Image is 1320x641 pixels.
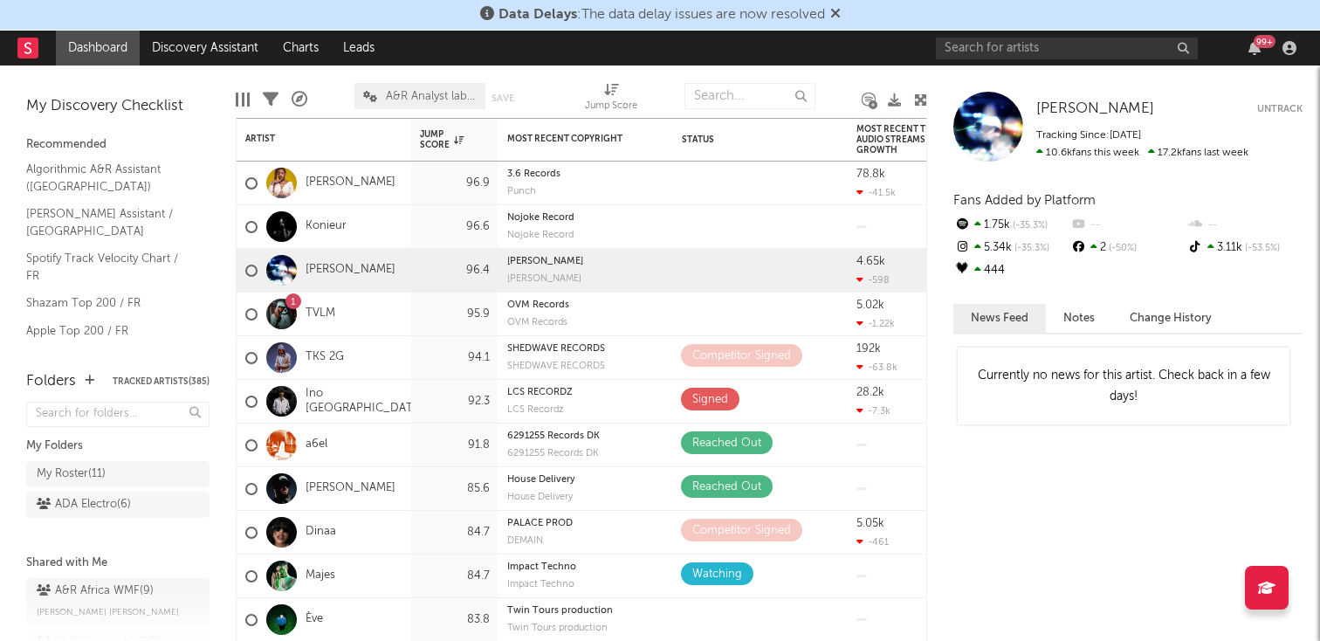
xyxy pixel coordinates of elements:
div: Reached Out [692,433,761,454]
div: Reached Out [692,477,761,498]
div: copyright: SHEDWAVE RECORDS [507,344,664,354]
div: 96.4 [420,260,490,281]
div: Status [682,134,795,145]
input: Search for artists [936,38,1198,59]
div: 95.9 [420,304,490,325]
a: TKS 2G [306,350,344,365]
span: -50 % [1106,244,1137,253]
div: SHEDWAVE RECORDS [507,344,664,354]
div: LCS RECORDZ [507,388,664,397]
div: 5.34k [953,237,1069,259]
a: Ino [GEOGRAPHIC_DATA] [306,387,423,417]
div: 444 [953,259,1069,282]
div: 192k [856,343,881,355]
div: SHEDWAVE RECORDS [507,362,664,371]
div: ADA Electro ( 6 ) [37,494,131,515]
div: House Delivery [507,493,664,502]
div: 91.8 [420,435,490,456]
div: 2 [1069,237,1186,259]
div: Twin Tours production [507,624,664,633]
button: Change History [1112,304,1229,333]
div: 6291255 Records DK [507,431,664,441]
span: : The data delay issues are now resolved [498,8,825,22]
a: Dinaa [306,525,336,540]
div: copyright: OVM Records [507,300,664,310]
div: 78.8k [856,169,885,180]
div: Jump Score [585,96,637,117]
div: DEMAIN [507,536,664,546]
div: Competitor Signed [692,346,791,367]
span: Fans Added by Platform [953,194,1096,207]
div: 3.6 Records [507,169,664,179]
div: 96.6 [420,217,490,238]
div: [PERSON_NAME] [507,257,664,266]
div: Signed [692,389,728,410]
div: 92.3 [420,391,490,412]
div: -63.8k [856,362,897,373]
div: label: SHEDWAVE RECORDS [507,362,664,371]
div: Nojoke Record [507,213,664,223]
div: copyright: House Delivery [507,475,664,485]
a: Dashboard [56,31,140,65]
div: -7.3k [856,405,890,417]
span: A&R Analyst labels [386,91,477,102]
div: -- [1186,214,1303,237]
div: 84.7 [420,566,490,587]
a: Algorithmic A&R Assistant ([GEOGRAPHIC_DATA]) [26,160,192,196]
div: label: Nojoke Record [507,231,664,240]
button: Notes [1046,304,1112,333]
span: [PERSON_NAME] [PERSON_NAME] [37,602,179,623]
span: 17.2k fans last week [1036,148,1248,158]
span: -35.3 % [1010,221,1048,231]
input: Search... [684,83,815,109]
div: Edit Columns [236,74,250,125]
div: My Roster ( 11 ) [37,464,106,485]
a: Discovery Assistant [140,31,271,65]
div: Artist [245,134,376,144]
div: 96.9 [420,173,490,194]
button: Untrack [1257,100,1303,118]
div: House Delivery [507,475,664,485]
div: 94.1 [420,348,490,369]
a: TVLM [306,307,335,321]
div: label: Ariane Bonzini [507,274,664,284]
div: copyright: Impact Techno [507,562,664,572]
span: Dismiss [830,8,841,22]
a: [PERSON_NAME] [306,481,395,496]
a: a6el [306,438,327,452]
div: label: Punch [507,187,664,196]
div: label: DEMAIN [507,536,664,546]
div: -41.5k [856,187,896,198]
div: Watching [692,564,742,585]
div: A&R Africa WMF ( 9 ) [37,581,154,602]
a: Majes [306,569,335,583]
div: Twin Tours production [507,606,664,616]
span: Data Delays [498,8,577,22]
div: My Discovery Checklist [26,96,210,117]
a: [PERSON_NAME] [306,176,395,190]
div: -598 [856,274,890,286]
span: [PERSON_NAME] [1036,101,1154,116]
div: A&R Pipeline [292,74,307,125]
div: Most Recent Copyright [507,134,638,144]
div: 28.2k [856,387,884,398]
div: copyright: 6291255 Records DK [507,431,664,441]
div: My Folders [26,436,210,457]
div: copyright: PALACE PROD [507,519,664,528]
div: label: House Delivery [507,493,664,502]
a: [PERSON_NAME] Assistant / [GEOGRAPHIC_DATA] [26,204,192,240]
div: Jump Score [585,74,637,125]
div: Filters [263,74,278,125]
input: Search for folders... [26,402,210,427]
a: Charts [271,31,331,65]
div: copyright: 3.6 Records [507,169,664,179]
div: 83.8 [420,610,490,631]
div: 5.02k [856,300,884,311]
div: label: Impact Techno [507,580,664,589]
div: 6291255 Records DK [507,449,664,458]
span: -53.5 % [1242,244,1280,253]
a: [PERSON_NAME] [1036,100,1154,118]
a: My Roster(11) [26,461,210,487]
div: Recommended [26,134,210,155]
div: OVM Records [507,300,664,310]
